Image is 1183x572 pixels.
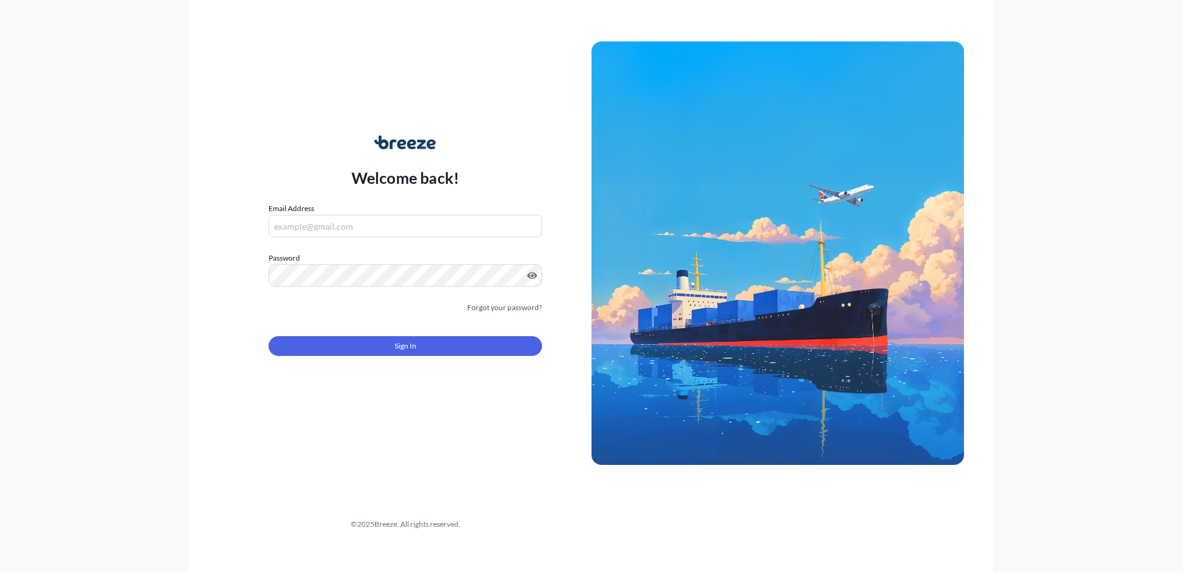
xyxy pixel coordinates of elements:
[395,340,416,352] span: Sign In
[219,518,591,531] div: © 2025 Breeze. All rights reserved.
[269,336,542,356] button: Sign In
[269,215,542,237] input: example@gmail.com
[527,271,537,280] button: Show password
[269,202,314,215] label: Email Address
[591,41,964,465] img: Ship illustration
[467,301,542,314] a: Forgot your password?
[351,168,460,188] p: Welcome back!
[269,252,542,264] label: Password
